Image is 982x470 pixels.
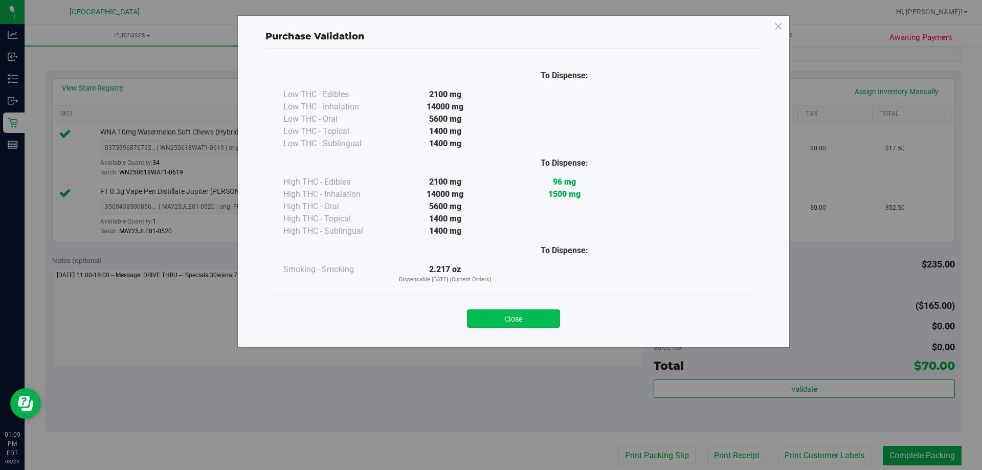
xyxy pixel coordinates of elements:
[283,225,386,237] div: High THC - Sublingual
[386,101,505,113] div: 14000 mg
[386,138,505,150] div: 1400 mg
[283,88,386,101] div: Low THC - Edibles
[283,200,386,213] div: High THC - Oral
[386,276,505,284] p: Dispensable [DATE] (Current Orders)
[467,309,560,328] button: Close
[283,101,386,113] div: Low THC - Inhalation
[548,189,581,199] strong: 1500 mg
[283,138,386,150] div: Low THC - Sublingual
[10,388,41,419] iframe: Resource center
[505,244,624,257] div: To Dispense:
[283,113,386,125] div: Low THC - Oral
[386,263,505,284] div: 2.217 oz
[265,31,365,42] span: Purchase Validation
[505,157,624,169] div: To Dispense:
[283,263,386,276] div: Smoking - Smoking
[283,188,386,200] div: High THC - Inhalation
[386,176,505,188] div: 2100 mg
[505,70,624,82] div: To Dispense:
[386,125,505,138] div: 1400 mg
[386,225,505,237] div: 1400 mg
[386,213,505,225] div: 1400 mg
[283,213,386,225] div: High THC - Topical
[386,88,505,101] div: 2100 mg
[386,113,505,125] div: 5600 mg
[283,176,386,188] div: High THC - Edibles
[386,200,505,213] div: 5600 mg
[553,177,576,187] strong: 96 mg
[386,188,505,200] div: 14000 mg
[283,125,386,138] div: Low THC - Topical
